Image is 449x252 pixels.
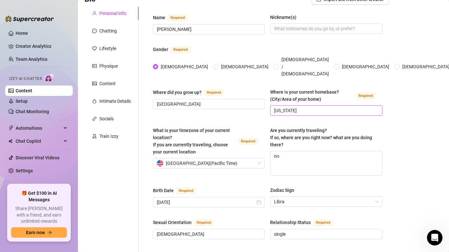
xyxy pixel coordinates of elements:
span: Izzy AI Chatter [9,76,42,82]
span: Required [176,187,196,194]
button: Gif picker [20,202,26,207]
input: Birth Date [157,199,255,206]
span: Required [313,219,333,226]
span: heart [92,46,97,51]
iframe: Intercom live chat [427,230,443,245]
a: Discover Viral Videos [16,155,59,160]
div: I'm sure... it's been months so I won't hold my breath on this one. Unfortunately, I won't be ref... [29,100,119,164]
div: Train Izzy [99,133,118,140]
a: Content [16,88,32,93]
div: Nickname(s) [270,14,296,21]
span: Required [194,219,214,226]
span: Share [PERSON_NAME] with a friend, and earn unlimited rewards [11,206,67,225]
textarea: no [270,151,382,175]
span: [DEMOGRAPHIC_DATA] / [DEMOGRAPHIC_DATA] [279,56,331,77]
input: Sexual Orientation [157,231,260,238]
div: Close [114,3,126,14]
div: Chatting [99,27,117,34]
div: Where is your current homebase? (City/Area of your home) [270,88,353,103]
label: Name [153,14,194,21]
span: Required [356,92,375,99]
span: Libra [274,197,378,206]
span: Required [171,46,190,53]
label: Where did you grow up? [153,88,231,96]
label: Zodiac Sign [270,187,299,194]
span: Chat Copilot [16,136,62,146]
div: Thank you for sharing the requested info. I’ll pass this information along to my team so we can l... [5,29,106,75]
input: Name [157,26,260,33]
div: Socials [99,115,114,122]
span: Required [204,89,224,96]
div: Physique [99,62,118,70]
span: What is your timezone of your current location? If you are currently traveling, choose your curre... [153,128,230,154]
button: Earn nowarrow-right [11,227,67,238]
div: Content [99,80,116,87]
label: Nickname(s) [270,14,301,21]
p: Active 6h ago [31,8,60,15]
div: Giselle • [DATE] [10,77,42,81]
span: fire [92,99,97,103]
span: 🎁 Get $100 in AI Messages [11,190,67,203]
span: [DEMOGRAPHIC_DATA] [158,63,211,70]
button: Home [102,3,114,15]
input: Relationship Status [274,231,377,238]
span: Earn now [26,230,45,235]
img: us [157,160,163,166]
label: Relationship Status [270,219,340,226]
label: Birth Date [153,187,203,194]
img: AI Chatter [44,73,55,83]
div: Lifestyle [99,45,116,52]
div: Sexual Orientation [153,219,192,226]
button: Start recording [41,202,46,207]
button: Send a message… [111,200,122,210]
textarea: Message… [6,189,124,200]
span: arrow-right [47,230,52,235]
div: Thank you for sharing the requested info. I’ll pass this information along to my team so we can l... [10,33,101,59]
div: [DATE] [5,87,125,96]
span: message [92,29,97,33]
span: Automations [16,123,62,133]
div: Intimate Details [99,98,131,105]
span: experiment [92,134,97,139]
div: Nina says… [5,168,125,240]
label: Sexual Orientation [153,219,221,226]
input: Nickname(s) [274,25,377,32]
h1: Giselle [31,3,49,8]
div: I'm sure... it's been months so I won't hold my breath on this one. Unfortunately, I won't be ref... [23,96,125,167]
a: Setup [16,99,28,104]
span: idcard [92,64,97,68]
span: [DEMOGRAPHIC_DATA] [339,63,392,70]
button: Emoji picker [10,202,15,207]
img: Profile image for Giselle [19,4,29,14]
div: Giselle says… [5,29,125,87]
div: Name [153,14,165,21]
label: Gender [153,46,197,53]
a: Team Analytics [16,57,47,62]
div: Zodiac Sign [270,187,294,194]
div: Relationship Status [270,219,311,226]
div: Nina says… [5,96,125,168]
div: Personal Info [99,10,126,17]
div: Gender [153,46,168,53]
span: link [92,116,97,121]
label: Where is your current homebase? (City/Area of your home) [270,88,382,103]
span: Required [168,14,187,21]
a: Home [16,31,28,36]
span: picture [92,81,97,86]
a: Chat Monitoring [16,109,49,114]
a: Creator Analytics [16,41,68,51]
span: thunderbolt [8,126,14,131]
img: Chat Copilot [8,139,13,143]
button: Upload attachment [31,202,36,207]
span: Are you currently traveling? If so, where are you right now? what are you doing there? [270,128,372,147]
div: I’ll get back to you shortly with an update. [10,59,101,72]
span: [DEMOGRAPHIC_DATA] [218,63,271,70]
div: Birth Date [153,187,174,194]
div: Where did you grow up? [153,89,202,96]
span: user [92,11,97,16]
span: Required [238,138,258,145]
img: logo-BBDzfeDw.svg [5,16,54,22]
input: Where did you grow up? [157,100,260,108]
button: go back [4,3,17,15]
span: [GEOGRAPHIC_DATA] ( Pacific Time ) [166,158,237,168]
